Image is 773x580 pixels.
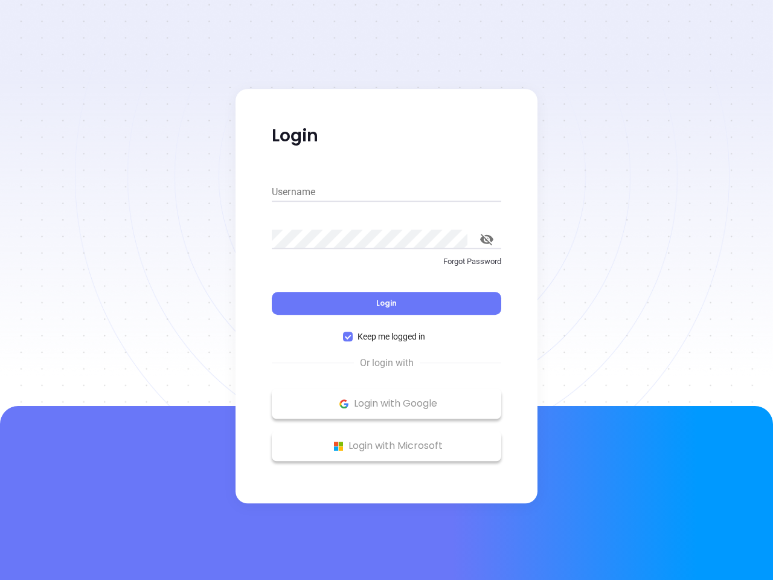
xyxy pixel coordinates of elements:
img: Google Logo [336,396,351,411]
span: Login [376,298,397,308]
button: Microsoft Logo Login with Microsoft [272,431,501,461]
span: Keep me logged in [353,330,430,343]
a: Forgot Password [272,256,501,277]
img: Microsoft Logo [331,439,346,454]
button: toggle password visibility [472,225,501,254]
span: Or login with [354,356,420,370]
p: Forgot Password [272,256,501,268]
button: Google Logo Login with Google [272,388,501,419]
button: Login [272,292,501,315]
p: Login with Microsoft [278,437,495,455]
p: Login with Google [278,395,495,413]
p: Login [272,125,501,147]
